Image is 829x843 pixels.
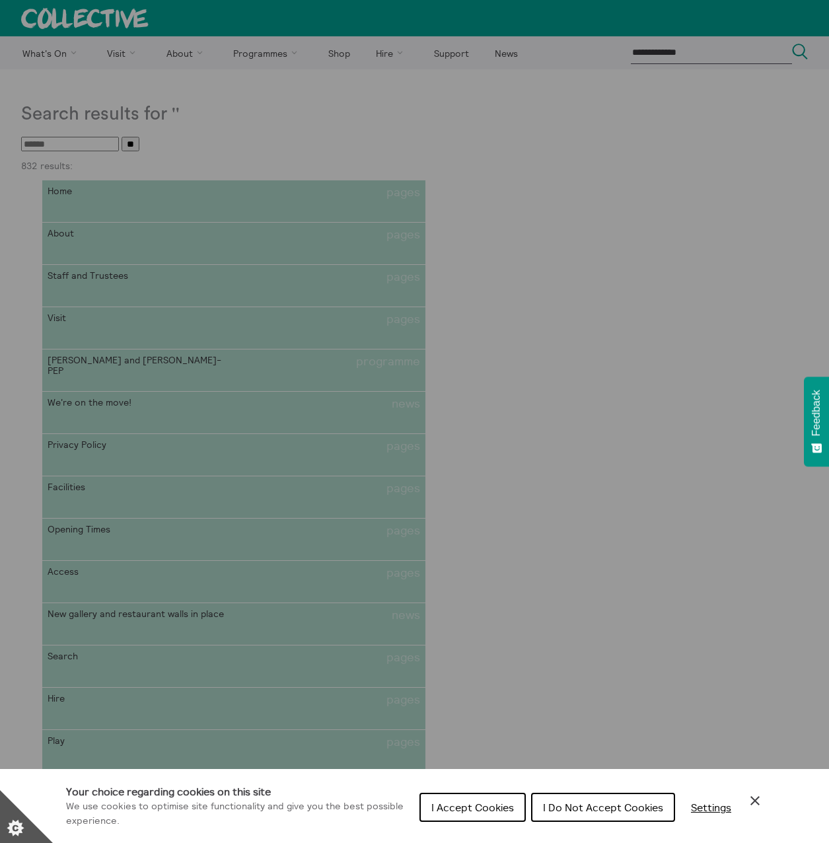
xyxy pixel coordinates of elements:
span: I Accept Cookies [431,801,514,814]
button: I Accept Cookies [419,793,526,822]
span: Settings [691,801,731,814]
button: I Do Not Accept Cookies [531,793,675,822]
button: Close Cookie Control [747,793,763,809]
h1: Your choice regarding cookies on this site [66,784,409,799]
button: Feedback - Show survey [804,377,829,466]
p: We use cookies to optimise site functionality and give you the best possible experience. [66,799,409,828]
span: Feedback [811,390,822,436]
span: I Do Not Accept Cookies [543,801,663,814]
button: Settings [680,794,742,821]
